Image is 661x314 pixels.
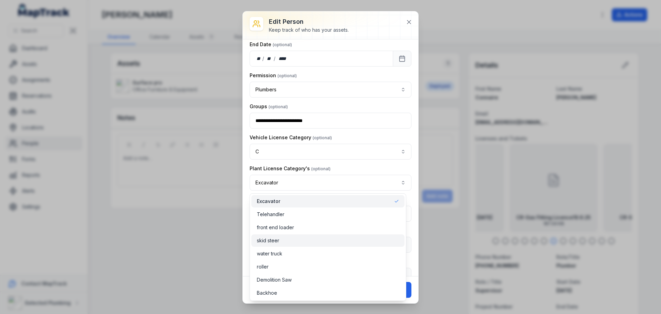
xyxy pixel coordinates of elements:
span: Demolition Saw [257,276,292,283]
span: front end loader [257,224,294,231]
span: skid steer [257,237,279,244]
span: Excavator [257,198,280,205]
span: water truck [257,250,282,257]
span: Backhoe [257,290,277,296]
span: Telehandler [257,211,284,218]
button: Excavator [250,175,411,191]
span: roller [257,263,269,270]
div: Excavator [250,193,406,301]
